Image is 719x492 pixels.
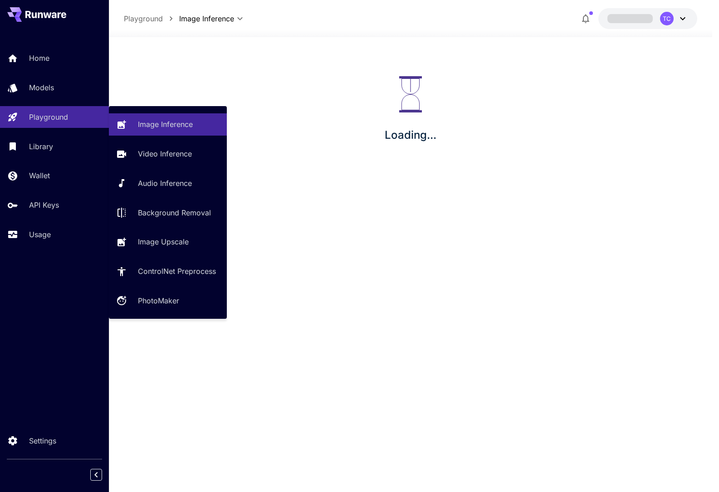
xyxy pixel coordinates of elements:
[109,143,227,165] a: Video Inference
[138,266,216,277] p: ControlNet Preprocess
[385,127,436,143] p: Loading...
[138,295,179,306] p: PhotoMaker
[109,290,227,312] a: PhotoMaker
[109,172,227,195] a: Audio Inference
[90,469,102,481] button: Collapse sidebar
[29,435,56,446] p: Settings
[660,12,674,25] div: TC
[109,201,227,224] a: Background Removal
[29,112,68,122] p: Playground
[29,141,53,152] p: Library
[29,229,51,240] p: Usage
[97,467,109,483] div: Collapse sidebar
[138,236,189,247] p: Image Upscale
[124,13,163,24] p: Playground
[138,178,192,189] p: Audio Inference
[109,113,227,136] a: Image Inference
[29,82,54,93] p: Models
[29,200,59,210] p: API Keys
[29,170,50,181] p: Wallet
[29,53,49,63] p: Home
[138,148,192,159] p: Video Inference
[109,260,227,283] a: ControlNet Preprocess
[179,13,234,24] span: Image Inference
[124,13,179,24] nav: breadcrumb
[109,231,227,253] a: Image Upscale
[138,207,211,218] p: Background Removal
[138,119,193,130] p: Image Inference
